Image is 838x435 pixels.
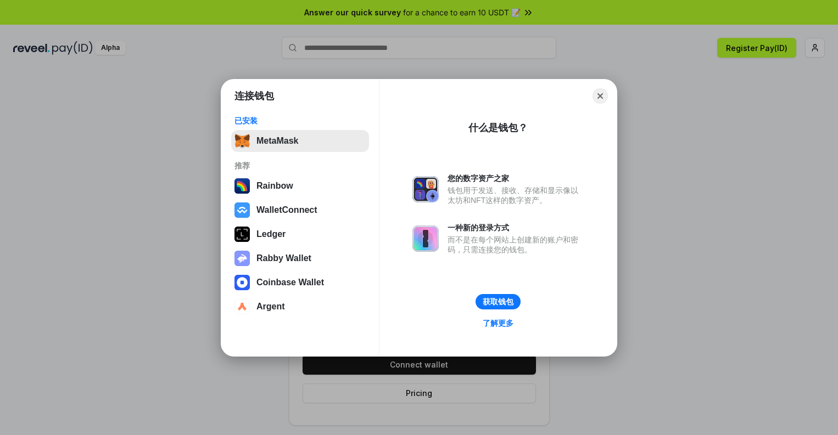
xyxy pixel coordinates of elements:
img: svg+xml,%3Csvg%20width%3D%2228%22%20height%3D%2228%22%20viewBox%3D%220%200%2028%2028%22%20fill%3D... [234,275,250,290]
div: 已安装 [234,116,366,126]
button: Close [593,88,608,104]
div: Rainbow [256,181,293,191]
div: 推荐 [234,161,366,171]
button: MetaMask [231,130,369,152]
div: Rabby Wallet [256,253,311,263]
button: Argent [231,296,369,318]
div: Ledger [256,229,286,239]
div: MetaMask [256,136,298,146]
button: Rabby Wallet [231,247,369,269]
img: svg+xml,%3Csvg%20width%3D%2228%22%20height%3D%2228%22%20viewBox%3D%220%200%2028%2028%22%20fill%3D... [234,202,250,218]
button: Ledger [231,223,369,245]
button: Rainbow [231,175,369,197]
h1: 连接钱包 [234,89,274,103]
img: svg+xml,%3Csvg%20xmlns%3D%22http%3A%2F%2Fwww.w3.org%2F2000%2Fsvg%22%20width%3D%2228%22%20height%3... [234,227,250,242]
div: 获取钱包 [483,297,513,307]
img: svg+xml,%3Csvg%20width%3D%22120%22%20height%3D%22120%22%20viewBox%3D%220%200%20120%20120%22%20fil... [234,178,250,194]
div: 您的数字资产之家 [448,173,584,183]
button: WalletConnect [231,199,369,221]
button: 获取钱包 [476,294,521,309]
div: 什么是钱包？ [468,121,528,134]
div: Argent [256,302,285,312]
img: svg+xml,%3Csvg%20fill%3D%22none%22%20height%3D%2233%22%20viewBox%3D%220%200%2035%2033%22%20width%... [234,133,250,149]
button: Coinbase Wallet [231,272,369,293]
div: 了解更多 [483,318,513,328]
div: WalletConnect [256,205,317,215]
img: svg+xml,%3Csvg%20width%3D%2228%22%20height%3D%2228%22%20viewBox%3D%220%200%2028%2028%22%20fill%3D... [234,299,250,314]
img: svg+xml,%3Csvg%20xmlns%3D%22http%3A%2F%2Fwww.w3.org%2F2000%2Fsvg%22%20fill%3D%22none%22%20viewBox... [234,251,250,266]
div: 钱包用于发送、接收、存储和显示像以太坊和NFT这样的数字资产。 [448,185,584,205]
img: svg+xml,%3Csvg%20xmlns%3D%22http%3A%2F%2Fwww.w3.org%2F2000%2Fsvg%22%20fill%3D%22none%22%20viewBox... [412,176,439,202]
div: Coinbase Wallet [256,278,324,287]
img: svg+xml,%3Csvg%20xmlns%3D%22http%3A%2F%2Fwww.w3.org%2F2000%2Fsvg%22%20fill%3D%22none%22%20viewBox... [412,225,439,252]
div: 而不是在每个网站上创建新的账户和密码，只需连接您的钱包。 [448,235,584,255]
a: 了解更多 [476,316,520,330]
div: 一种新的登录方式 [448,223,584,233]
